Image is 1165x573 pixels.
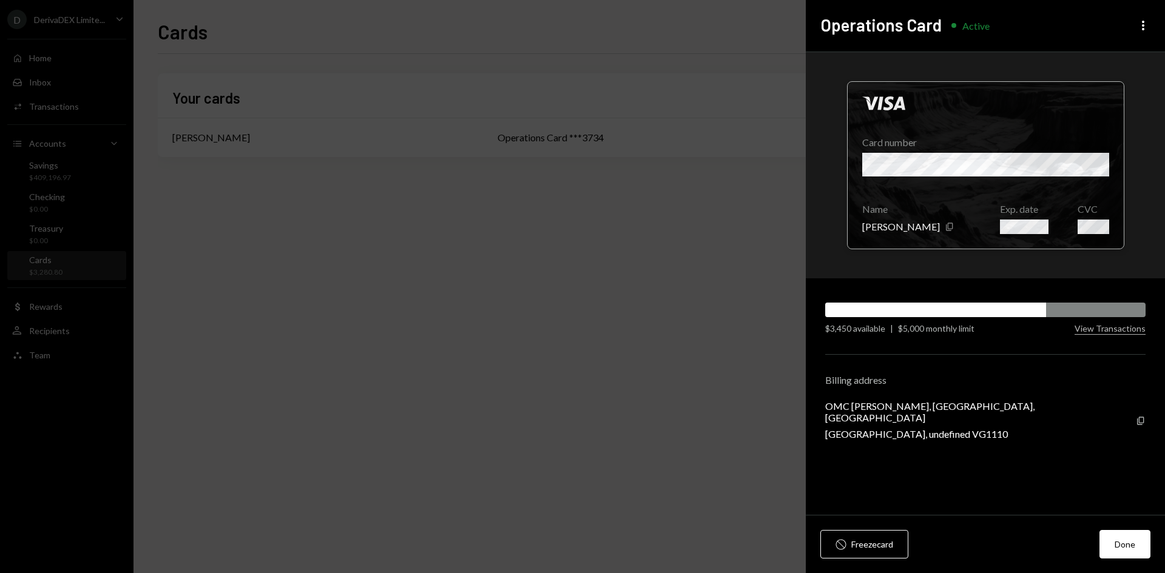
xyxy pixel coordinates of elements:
[820,13,942,37] h2: Operations Card
[825,400,1136,423] div: OMC [PERSON_NAME], [GEOGRAPHIC_DATA], [GEOGRAPHIC_DATA]
[962,20,990,32] div: Active
[825,322,885,335] div: $3,450 available
[847,81,1124,249] div: Click to hide
[825,428,1136,440] div: [GEOGRAPHIC_DATA], undefined VG1110
[1075,323,1146,335] button: View Transactions
[898,322,974,335] div: $5,000 monthly limit
[825,374,1146,386] div: Billing address
[890,322,893,335] div: |
[851,538,893,551] div: Freeze card
[1099,530,1150,558] button: Done
[820,530,908,558] button: Freezecard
